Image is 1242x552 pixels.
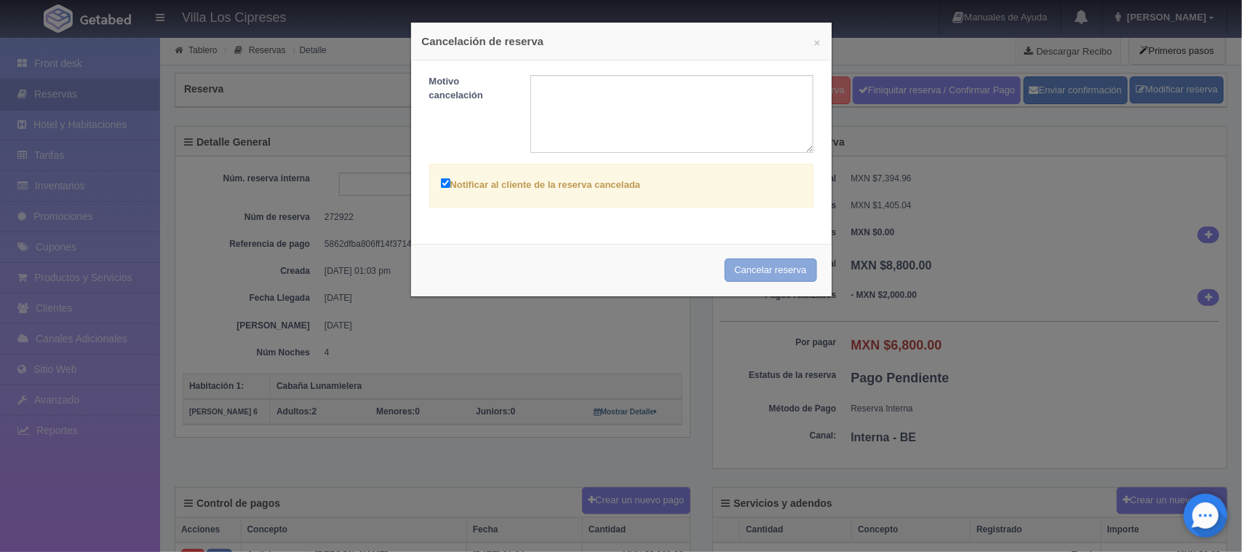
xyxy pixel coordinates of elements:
label: Notificar al cliente de la reserva cancelada [441,176,641,192]
input: Notificar al cliente de la reserva cancelada [441,178,450,188]
label: Motivo cancelación [418,75,520,102]
h4: Cancelación de reserva [422,33,821,49]
button: × [814,37,821,48]
button: Cancelar reserva [725,259,817,283]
